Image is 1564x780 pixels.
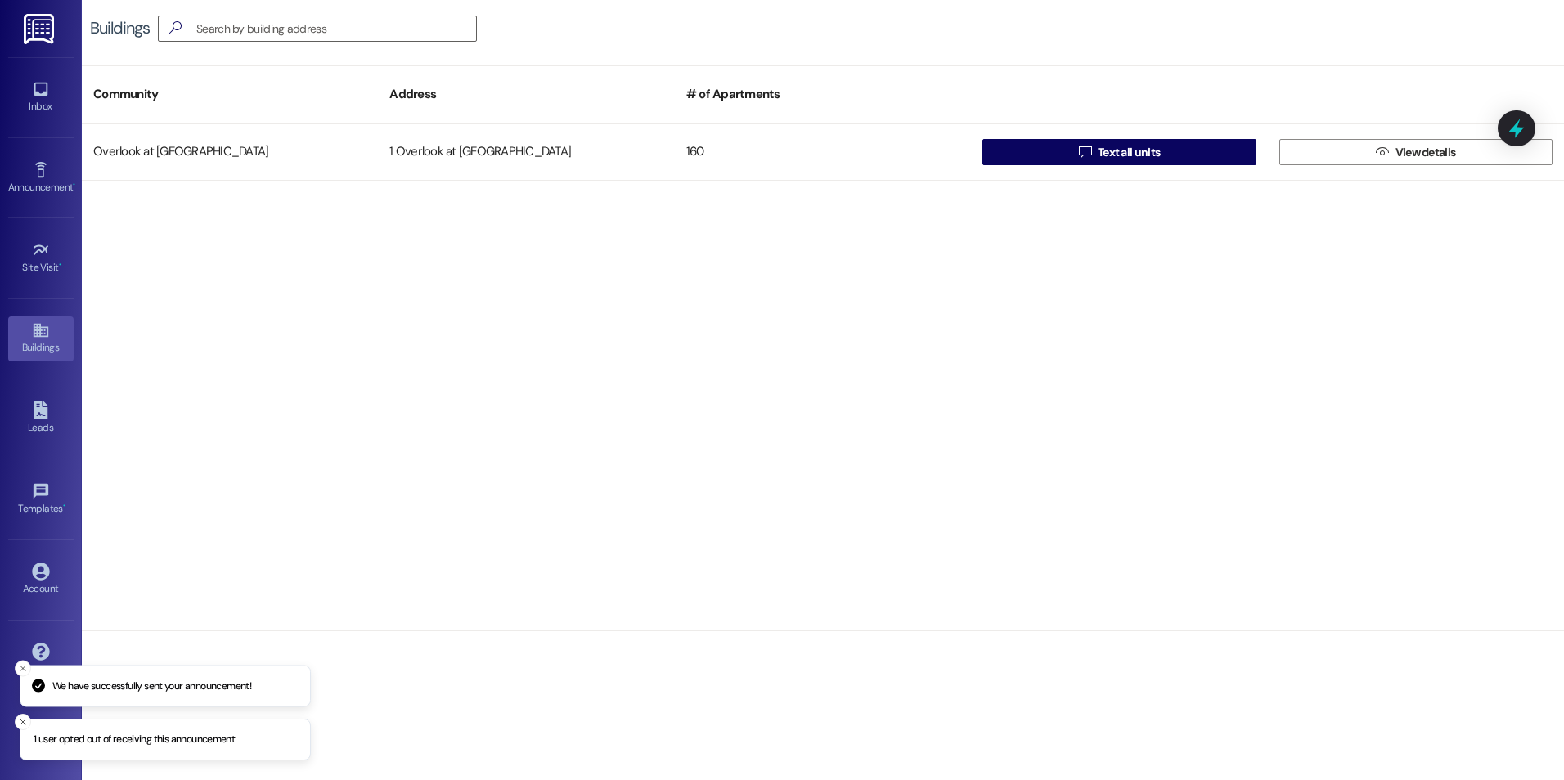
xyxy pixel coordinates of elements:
button: Text all units [982,139,1256,165]
div: Community [82,74,378,114]
span: • [63,500,65,512]
button: Close toast [15,660,31,676]
p: We have successfully sent your announcement! [52,679,251,693]
button: Close toast [15,714,31,730]
p: 1 user opted out of receiving this announcement [34,733,235,747]
i:  [1376,146,1388,159]
span: View details [1395,144,1456,161]
div: 1 Overlook at [GEOGRAPHIC_DATA] [378,136,674,168]
div: 160 [675,136,971,168]
a: Buildings [8,316,74,361]
span: Text all units [1098,144,1160,161]
img: ResiDesk Logo [24,14,57,44]
i:  [1079,146,1091,159]
a: Leads [8,397,74,441]
div: Buildings [90,20,150,37]
a: Inbox [8,75,74,119]
a: Account [8,558,74,602]
a: Site Visit • [8,236,74,280]
div: Address [378,74,674,114]
div: Overlook at [GEOGRAPHIC_DATA] [82,136,378,168]
input: Search by building address [196,17,476,40]
span: • [59,259,61,271]
a: Support [8,638,74,682]
span: • [73,179,75,191]
button: View details [1279,139,1553,165]
div: # of Apartments [675,74,971,114]
i:  [162,20,188,37]
a: Templates • [8,477,74,522]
